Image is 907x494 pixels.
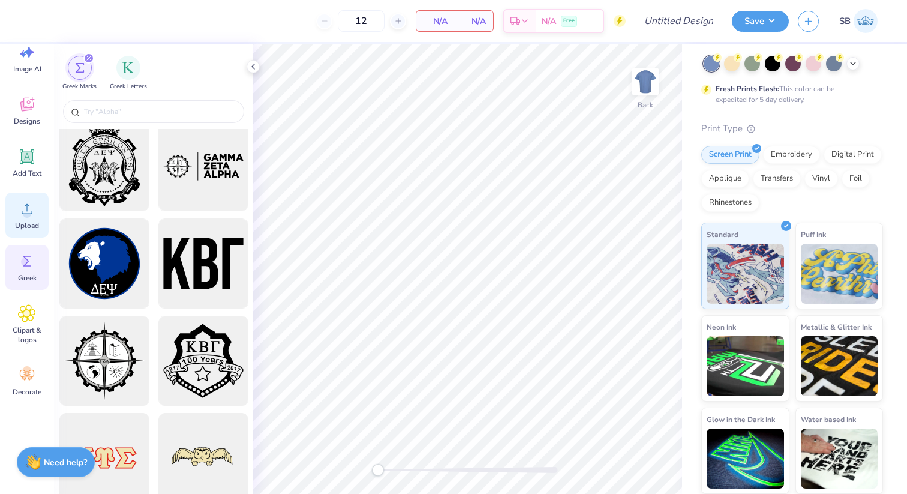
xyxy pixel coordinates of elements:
[732,11,789,32] button: Save
[801,244,878,304] img: Puff Ink
[83,106,236,118] input: Try "Alpha"
[62,82,97,91] span: Greek Marks
[635,9,723,33] input: Untitled Design
[701,122,883,136] div: Print Type
[110,82,147,91] span: Greek Letters
[801,413,856,426] span: Water based Ink
[633,70,657,94] img: Back
[62,56,97,91] div: filter for Greek Marks
[801,321,872,333] span: Metallic & Glitter Ink
[801,336,878,396] img: Metallic & Glitter Ink
[707,336,784,396] img: Neon Ink
[110,56,147,91] div: filter for Greek Letters
[13,64,41,74] span: Image AI
[372,464,384,476] div: Accessibility label
[707,429,784,489] img: Glow in the Dark Ink
[854,9,878,33] img: Sage Bernstein
[44,457,87,468] strong: Need help?
[15,221,39,230] span: Upload
[75,63,85,73] img: Greek Marks Image
[62,56,97,91] button: filter button
[462,15,486,28] span: N/A
[839,14,851,28] span: SB
[834,9,883,33] a: SB
[753,170,801,188] div: Transfers
[804,170,838,188] div: Vinyl
[14,116,40,126] span: Designs
[801,228,826,241] span: Puff Ink
[707,228,738,241] span: Standard
[18,273,37,283] span: Greek
[842,170,870,188] div: Foil
[701,146,759,164] div: Screen Print
[110,56,147,91] button: filter button
[13,387,41,397] span: Decorate
[701,194,759,212] div: Rhinestones
[638,100,653,110] div: Back
[824,146,882,164] div: Digital Print
[763,146,820,164] div: Embroidery
[424,15,448,28] span: N/A
[707,321,736,333] span: Neon Ink
[801,429,878,489] img: Water based Ink
[716,84,779,94] strong: Fresh Prints Flash:
[338,10,385,32] input: – –
[701,170,749,188] div: Applique
[716,83,863,105] div: This color can be expedited for 5 day delivery.
[707,244,784,304] img: Standard
[563,17,575,25] span: Free
[13,169,41,178] span: Add Text
[707,413,775,426] span: Glow in the Dark Ink
[542,15,556,28] span: N/A
[7,325,47,345] span: Clipart & logos
[122,62,134,74] img: Greek Letters Image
